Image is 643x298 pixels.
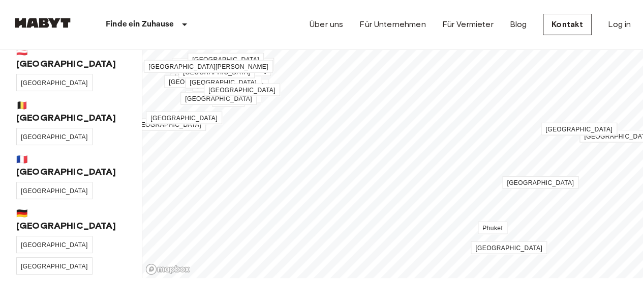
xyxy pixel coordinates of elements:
[190,79,257,86] span: [GEOGRAPHIC_DATA]
[185,95,252,102] span: [GEOGRAPHIC_DATA]
[16,99,126,124] span: 🇧🇪 [GEOGRAPHIC_DATA]
[478,222,507,234] a: Phuket
[130,118,206,131] a: [GEOGRAPHIC_DATA]
[21,241,88,249] span: [GEOGRAPHIC_DATA]
[178,67,255,78] div: Map marker
[502,176,578,189] a: [GEOGRAPHIC_DATA]
[16,74,93,91] a: [GEOGRAPHIC_DATA]
[545,126,613,133] span: [GEOGRAPHIC_DATA]
[541,123,617,136] a: [GEOGRAPHIC_DATA]
[204,85,280,96] div: Map marker
[180,92,257,105] a: [GEOGRAPHIC_DATA]
[12,18,73,28] img: Habyt
[21,187,88,195] span: [GEOGRAPHIC_DATA]
[543,14,592,35] a: Kontakt
[502,178,578,188] div: Map marker
[16,257,93,275] a: [GEOGRAPHIC_DATA]
[180,94,257,104] div: Map marker
[21,79,88,87] span: [GEOGRAPHIC_DATA]
[310,18,343,31] a: Über uns
[146,113,222,124] div: Map marker
[106,18,174,31] p: Finde ein Zuhause
[16,45,126,70] span: 🇦🇹 [GEOGRAPHIC_DATA]
[188,53,264,66] a: [GEOGRAPHIC_DATA]
[16,128,93,145] a: [GEOGRAPHIC_DATA]
[608,18,631,31] a: Log in
[188,55,264,65] div: Map marker
[16,153,126,178] span: 🇫🇷 [GEOGRAPHIC_DATA]
[148,63,268,70] span: [GEOGRAPHIC_DATA][PERSON_NAME]
[541,124,617,135] div: Map marker
[212,96,244,106] div: Map marker
[171,63,248,74] div: Map marker
[482,225,503,232] span: Phuket
[164,77,240,88] div: Map marker
[442,18,493,31] a: Für Vermieter
[192,56,259,63] span: [GEOGRAPHIC_DATA]
[204,84,280,96] a: [GEOGRAPHIC_DATA]
[185,77,261,88] div: Map marker
[185,76,261,89] a: [GEOGRAPHIC_DATA]
[16,182,93,199] a: [GEOGRAPHIC_DATA]
[170,68,247,78] div: Map marker
[471,241,547,254] a: [GEOGRAPHIC_DATA]
[509,18,527,31] a: Blog
[507,179,574,186] span: [GEOGRAPHIC_DATA]
[169,78,236,86] span: [GEOGRAPHIC_DATA]
[16,207,126,232] span: 🇩🇪 [GEOGRAPHIC_DATA]
[359,18,425,31] a: Für Unternehmen
[475,245,542,252] span: [GEOGRAPHIC_DATA]
[192,80,268,91] div: Map marker
[471,243,547,254] div: Map marker
[21,263,88,270] span: [GEOGRAPHIC_DATA]
[185,91,261,103] a: [GEOGRAPHIC_DATA]
[21,133,88,141] span: [GEOGRAPHIC_DATA]
[144,62,273,72] div: Map marker
[190,94,257,101] span: [GEOGRAPHIC_DATA]
[16,236,93,253] a: [GEOGRAPHIC_DATA]
[130,120,206,130] div: Map marker
[146,112,222,124] a: [GEOGRAPHIC_DATA]
[150,115,218,122] span: [GEOGRAPHIC_DATA]
[197,82,264,89] span: [GEOGRAPHIC_DATA]
[208,87,275,94] span: [GEOGRAPHIC_DATA]
[134,121,201,128] span: [GEOGRAPHIC_DATA]
[145,263,190,275] a: Mapbox logo
[142,29,643,278] canvas: Map
[478,223,507,234] div: Map marker
[144,60,273,73] a: [GEOGRAPHIC_DATA][PERSON_NAME]
[172,59,248,71] a: [GEOGRAPHIC_DATA]
[164,75,240,88] a: [GEOGRAPHIC_DATA]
